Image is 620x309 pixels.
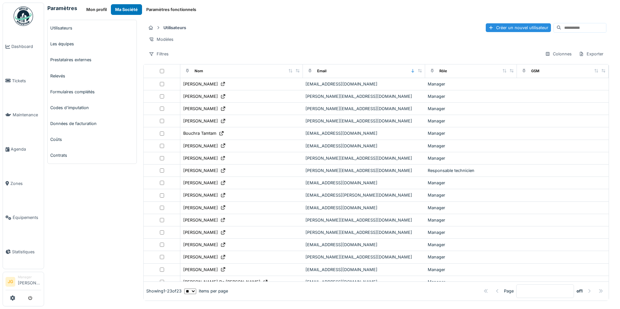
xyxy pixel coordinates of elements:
div: Manager [428,130,514,136]
div: [PERSON_NAME] [183,143,218,149]
div: [EMAIL_ADDRESS][DOMAIN_NAME] [305,267,423,273]
div: Showing 1 - 23 of 23 [146,288,182,294]
div: GSM [531,68,539,74]
a: Dashboard [3,29,44,64]
div: [EMAIL_ADDRESS][DOMAIN_NAME] [305,143,423,149]
a: Utilisateurs [48,20,137,36]
a: Équipements [3,200,44,235]
div: Modèles [146,35,176,44]
div: Manager [428,254,514,260]
div: Manager [428,267,514,273]
div: [PERSON_NAME] [183,93,218,99]
div: [PERSON_NAME] [183,217,218,223]
div: [EMAIL_ADDRESS][DOMAIN_NAME] [305,130,423,136]
a: Maintenance [3,98,44,132]
span: Zones [10,180,41,187]
div: Créer un nouvel utilisateur [486,23,551,32]
div: [PERSON_NAME] [183,106,218,112]
div: Exporter [576,49,606,59]
span: Tickets [12,78,41,84]
div: Nom [195,68,203,74]
li: JG [6,277,15,287]
a: Formulaires complétés [48,84,137,100]
div: [PERSON_NAME][EMAIL_ADDRESS][DOMAIN_NAME] [305,155,423,161]
div: [PERSON_NAME][EMAIL_ADDRESS][DOMAIN_NAME] [305,106,423,112]
div: [EMAIL_ADDRESS][DOMAIN_NAME] [305,279,423,285]
a: Les équipes [48,36,137,52]
a: Zones [3,166,44,200]
button: Ma Société [111,4,142,15]
div: Email [317,68,327,74]
div: [PERSON_NAME] [183,205,218,211]
div: Manager [428,155,514,161]
span: Équipements [13,214,41,221]
div: Manager [428,229,514,235]
a: Données de facturation [48,116,137,132]
span: Dashboard [11,43,41,50]
div: Bouchra Tamtam [183,130,216,136]
div: Manager [428,205,514,211]
div: Manager [428,106,514,112]
div: [PERSON_NAME] [183,167,218,174]
button: Paramètres fonctionnels [142,4,200,15]
div: Colonnes [542,49,575,59]
div: Manager [18,275,41,280]
div: [PERSON_NAME][EMAIL_ADDRESS][DOMAIN_NAME] [305,217,423,223]
div: Manager [428,279,514,285]
h6: Paramètres [47,5,77,11]
div: [PERSON_NAME] [183,118,218,124]
div: Filtres [146,49,172,59]
div: [EMAIL_ADDRESS][PERSON_NAME][DOMAIN_NAME] [305,192,423,198]
a: Statistiques [3,235,44,269]
div: [PERSON_NAME] De [PERSON_NAME] [183,279,260,285]
button: Mon profil [82,4,111,15]
div: [PERSON_NAME] [183,254,218,260]
strong: Utilisateurs [161,25,189,31]
a: Contrats [48,147,137,163]
li: [PERSON_NAME] [18,275,41,289]
div: Manager [428,180,514,186]
div: [EMAIL_ADDRESS][DOMAIN_NAME] [305,180,423,186]
div: Manager [428,192,514,198]
a: Prestataires externes [48,52,137,68]
div: Manager [428,81,514,87]
div: Manager [428,93,514,99]
a: Tickets [3,64,44,98]
div: [PERSON_NAME] [183,81,218,87]
a: JG Manager[PERSON_NAME] [6,275,41,290]
a: Relevés [48,68,137,84]
div: [PERSON_NAME] [183,267,218,273]
div: [PERSON_NAME][EMAIL_ADDRESS][DOMAIN_NAME] [305,93,423,99]
a: Codes d'imputation [48,100,137,116]
div: [EMAIL_ADDRESS][DOMAIN_NAME] [305,81,423,87]
div: [EMAIL_ADDRESS][DOMAIN_NAME] [305,242,423,248]
a: Coûts [48,132,137,147]
div: Manager [428,143,514,149]
img: Badge_color-CXgf-gQk.svg [14,6,33,26]
div: Page [504,288,514,294]
div: Manager [428,118,514,124]
div: [PERSON_NAME][EMAIL_ADDRESS][DOMAIN_NAME] [305,118,423,124]
div: Responsable technicien [428,167,514,174]
div: [PERSON_NAME] [183,242,218,248]
div: [EMAIL_ADDRESS][DOMAIN_NAME] [305,205,423,211]
div: [PERSON_NAME] [183,229,218,235]
span: Statistiques [12,249,41,255]
div: items per page [184,288,228,294]
div: [PERSON_NAME] [183,192,218,198]
div: [PERSON_NAME][EMAIL_ADDRESS][DOMAIN_NAME] [305,229,423,235]
div: [PERSON_NAME][EMAIL_ADDRESS][DOMAIN_NAME] [305,254,423,260]
div: [PERSON_NAME] [183,180,218,186]
div: Manager [428,242,514,248]
a: Agenda [3,132,44,166]
div: Manager [428,217,514,223]
div: Rôle [439,68,447,74]
span: Agenda [11,146,41,152]
div: [PERSON_NAME][EMAIL_ADDRESS][DOMAIN_NAME] [305,167,423,174]
div: [PERSON_NAME] [183,155,218,161]
span: Maintenance [13,112,41,118]
strong: of 1 [577,288,583,294]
